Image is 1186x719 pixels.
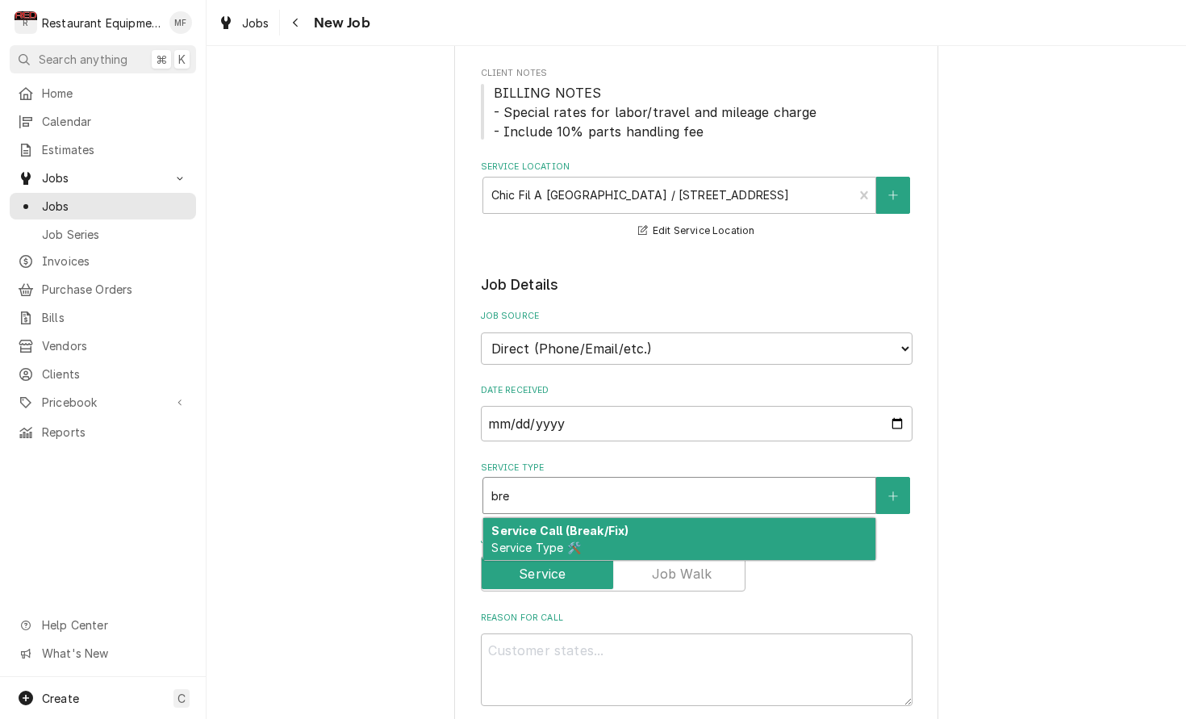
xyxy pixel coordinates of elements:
div: Service Type [481,462,912,514]
svg: Create New Service [888,491,898,502]
legend: Job Details [481,274,912,295]
label: Job Type [481,534,912,547]
span: Client Notes [481,83,912,141]
span: Home [42,85,188,102]
a: Home [10,80,196,107]
div: Job Source [481,310,912,364]
a: Job Series [10,221,196,248]
span: New Job [309,12,370,34]
span: Vendors [42,337,188,354]
div: Restaurant Equipment Diagnostics [42,15,161,31]
strong: Service Call (Break/Fix) [491,524,628,537]
div: Service Location [481,161,912,240]
label: Date Received [481,384,912,397]
button: Navigate back [283,10,309,36]
span: Job Series [42,226,188,243]
label: Job Source [481,310,912,323]
span: Invoices [42,253,188,270]
a: Calendar [10,108,196,135]
button: Search anything⌘K [10,45,196,73]
span: Jobs [242,15,269,31]
span: Search anything [39,51,127,68]
input: yyyy-mm-dd [481,406,912,441]
span: Clients [42,366,188,382]
a: Go to Pricebook [10,389,196,416]
a: Vendors [10,332,196,359]
div: R [15,11,37,34]
a: Invoices [10,248,196,274]
a: Go to What's New [10,640,196,667]
span: Client Notes [481,67,912,80]
svg: Create New Location [888,190,898,201]
div: Madyson Fisher's Avatar [169,11,192,34]
span: Jobs [42,198,188,215]
div: MF [169,11,192,34]
button: Create New Location [876,177,910,214]
span: BILLING NOTES - Special rates for labor/travel and mileage charge - Include 10% parts handling fee [494,85,817,140]
a: Jobs [10,193,196,219]
label: Reason For Call [481,612,912,625]
label: Service Type [481,462,912,474]
a: Jobs [211,10,276,36]
span: Jobs [42,169,164,186]
div: Restaurant Equipment Diagnostics's Avatar [15,11,37,34]
span: Bills [42,309,188,326]
div: Job Type [481,534,912,592]
span: Reports [42,424,188,441]
a: Estimates [10,136,196,163]
span: C [177,690,186,707]
span: Help Center [42,617,186,633]
span: What's New [42,645,186,662]
a: Purchase Orders [10,276,196,303]
a: Go to Jobs [10,165,196,191]
a: Clients [10,361,196,387]
button: Edit Service Location [636,221,758,241]
span: K [178,51,186,68]
span: Estimates [42,141,188,158]
div: Client Notes [481,67,912,140]
div: Reason For Call [481,612,912,706]
a: Bills [10,304,196,331]
label: Service Location [481,161,912,173]
span: Create [42,692,79,705]
button: Create New Service [876,477,910,514]
span: Pricebook [42,394,164,411]
span: Calendar [42,113,188,130]
a: Go to Help Center [10,612,196,638]
div: Date Received [481,384,912,441]
span: Purchase Orders [42,281,188,298]
span: ⌘ [156,51,167,68]
span: Service Type 🛠️ [491,541,580,554]
a: Reports [10,419,196,445]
